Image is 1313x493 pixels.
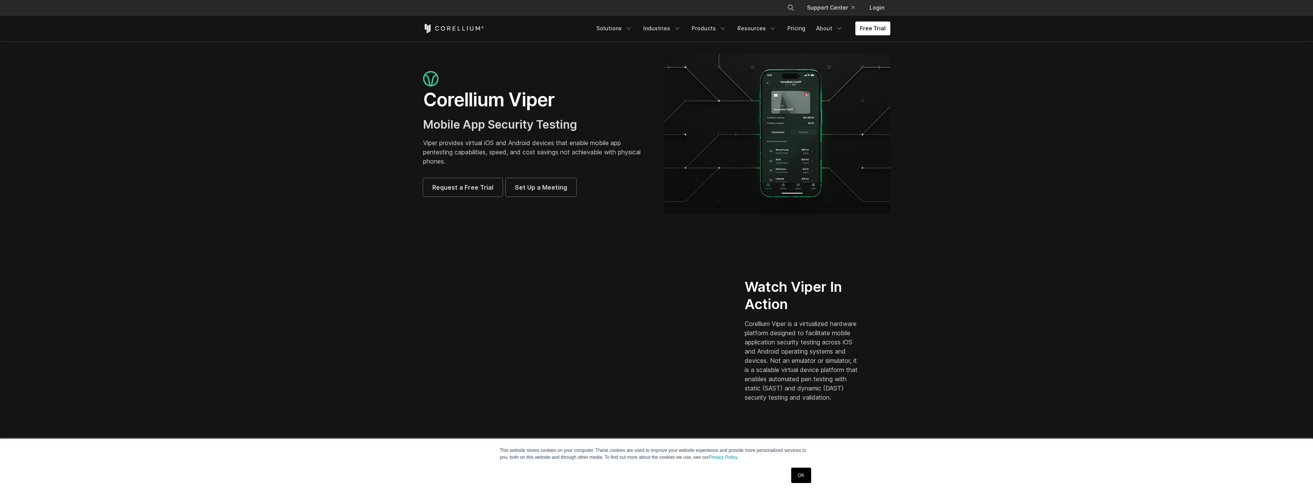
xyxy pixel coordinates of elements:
[801,1,860,15] a: Support Center
[733,22,781,35] a: Resources
[664,54,890,214] img: viper_hero
[423,71,438,87] img: viper_icon_large
[423,24,484,33] a: Corellium Home
[687,22,731,35] a: Products
[423,178,503,197] a: Request a Free Trial
[791,468,811,483] a: OK
[592,22,637,35] a: Solutions
[745,278,861,313] h2: Watch Viper In Action
[423,88,649,111] h1: Corellium Viper
[515,183,567,192] span: Set Up a Meeting
[784,1,798,15] button: Search
[423,138,649,166] p: Viper provides virtual iOS and Android devices that enable mobile app pentesting capabilities, sp...
[709,455,739,460] a: Privacy Policy.
[812,22,848,35] a: About
[639,22,686,35] a: Industries
[778,1,890,15] div: Navigation Menu
[783,22,810,35] a: Pricing
[863,1,890,15] a: Login
[745,319,861,402] p: Corellium Viper is a virtualized hardware platform designed to facilitate mobile application secu...
[423,117,577,131] span: Mobile App Security Testing
[592,22,890,35] div: Navigation Menu
[855,22,890,35] a: Free Trial
[500,447,813,461] p: This website stores cookies on your computer. These cookies are used to improve your website expe...
[432,183,493,192] span: Request a Free Trial
[506,178,576,197] a: Set Up a Meeting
